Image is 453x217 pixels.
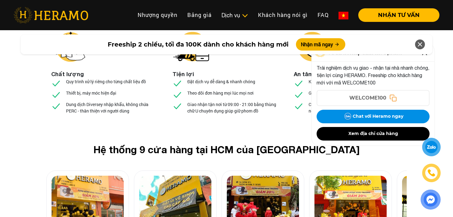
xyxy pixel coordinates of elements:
p: Chăm sóc bởi đội ngũ kỹ thuật nhiều năm kinh nghiệm [309,101,402,114]
span: WELCOME100 [349,94,386,102]
img: checked.svg [294,78,304,88]
p: Giao nhận tận nơi từ 09:00 - 21:00 bằng thùng chữ U chuyên dụng giúp giữ phom đồ [187,101,281,114]
button: Nhận mã ngay [296,38,345,51]
img: checked.svg [294,90,304,100]
a: FAQ [313,8,334,22]
img: heramo-logo.png [14,7,88,23]
h2: Hệ thống 9 cửa hàng tại HCM của [GEOGRAPHIC_DATA] [56,144,397,155]
img: checked.svg [172,101,182,111]
div: Dịch vụ [222,11,248,19]
img: phone-icon [427,169,436,177]
p: Quy trình xử lý riêng cho từng chất liệu đồ [66,78,146,85]
p: Thiết bị, máy móc hiện đại [66,90,116,96]
p: Kiểm tra tình trạng đồ trước & sau khi xử lý [309,78,390,85]
img: checked.svg [172,78,182,88]
img: checked.svg [294,101,304,111]
li: Chất lượng [51,70,84,78]
button: Chat với Heramo ngay [317,110,430,123]
li: An tâm [294,70,314,78]
a: Nhượng quyền [133,8,182,22]
a: Khách hàng nói gì [253,8,313,22]
img: checked.svg [51,101,61,111]
li: Tiện lợi [172,70,194,78]
p: Gắn tag, theo dõi từng món đồ [309,90,367,96]
span: Freeship 2 chiều, tối đa 100K dành cho khách hàng mới [108,40,289,49]
p: Dung dịch Diversey nhập khẩu, không chứa PERC - thân thiện với người dùng [66,101,159,114]
img: checked.svg [172,90,182,100]
p: Theo dõi đơn hàng mọi lúc mọi nơi [187,90,254,96]
p: Đặt dịch vụ dễ dàng & nhanh chóng [187,78,255,85]
img: checked.svg [51,78,61,88]
button: Xem địa chỉ cửa hàng [317,127,430,141]
a: Bảng giá [182,8,217,22]
img: Zalo [343,112,353,121]
img: checked.svg [51,90,61,100]
img: subToggleIcon [242,13,248,19]
button: NHẬN TƯ VẤN [358,8,439,22]
a: NHẬN TƯ VẤN [353,12,439,18]
p: Trải nghiệm dịch vụ giao - nhận tại nhà nhanh chóng, tiện lợi cùng HERAMO. Freeship cho khách hàn... [317,64,430,86]
a: phone-icon [423,165,440,181]
img: vn-flag.png [339,12,348,19]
